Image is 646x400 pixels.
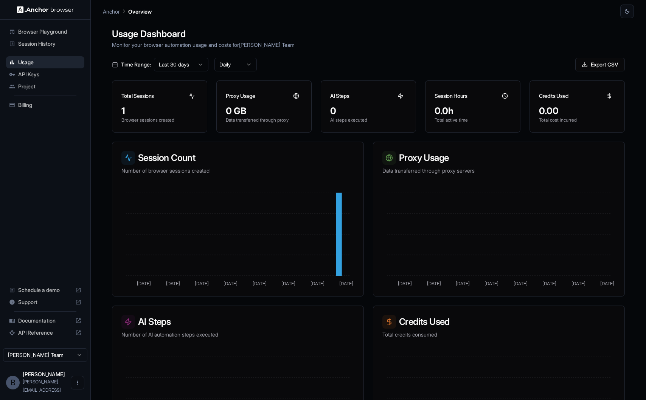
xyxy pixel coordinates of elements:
div: Billing [6,99,84,111]
p: Overview [128,8,152,15]
tspan: [DATE] [339,281,353,286]
div: 1 [121,105,198,117]
tspan: [DATE] [195,281,209,286]
p: Number of browser sessions created [121,167,354,175]
tspan: [DATE] [571,281,585,286]
nav: breadcrumb [103,7,152,15]
h3: Proxy Usage [382,151,615,165]
h3: Proxy Usage [226,92,255,100]
h3: Session Count [121,151,354,165]
div: 0.0h [435,105,511,117]
span: Usage [18,59,81,66]
p: Data transferred through proxy servers [382,167,615,175]
p: Total cost incurred [539,117,615,123]
span: API Reference [18,329,72,337]
h3: Session Hours [435,92,467,100]
div: API Keys [6,68,84,80]
span: Brian Williams [23,371,65,377]
h3: Total Sessions [121,92,154,100]
span: Session History [18,40,81,48]
p: Total credits consumed [382,331,615,338]
tspan: [DATE] [484,281,498,286]
span: brian@trypond.ai [23,379,61,393]
tspan: [DATE] [253,281,267,286]
tspan: [DATE] [456,281,470,286]
tspan: [DATE] [542,281,556,286]
span: Documentation [18,317,72,324]
div: Browser Playground [6,26,84,38]
h3: AI Steps [121,315,354,329]
tspan: [DATE] [224,281,238,286]
div: 0.00 [539,105,615,117]
div: API Reference [6,327,84,339]
tspan: [DATE] [600,281,614,286]
tspan: [DATE] [166,281,180,286]
h3: Credits Used [539,92,568,100]
span: Support [18,298,72,306]
div: Documentation [6,315,84,327]
p: Total active time [435,117,511,123]
div: Session History [6,38,84,50]
span: Project [18,83,81,90]
div: Support [6,296,84,308]
div: Schedule a demo [6,284,84,296]
button: Export CSV [575,58,625,71]
p: Data transferred through proxy [226,117,302,123]
h3: Credits Used [382,315,615,329]
h3: AI Steps [330,92,349,100]
tspan: [DATE] [281,281,295,286]
div: 0 GB [226,105,302,117]
span: Time Range: [121,61,151,68]
img: Anchor Logo [17,6,74,13]
span: Browser Playground [18,28,81,36]
p: Monitor your browser automation usage and costs for [PERSON_NAME] Team [112,41,625,49]
span: API Keys [18,71,81,78]
tspan: [DATE] [398,281,412,286]
div: B [6,376,20,389]
p: Number of AI automation steps executed [121,331,354,338]
h1: Usage Dashboard [112,27,625,41]
tspan: [DATE] [137,281,151,286]
span: Billing [18,101,81,109]
p: AI steps executed [330,117,407,123]
button: Open menu [71,376,84,389]
tspan: [DATE] [311,281,325,286]
p: Browser sessions created [121,117,198,123]
div: Usage [6,56,84,68]
div: 0 [330,105,407,117]
p: Anchor [103,8,120,15]
div: Project [6,80,84,93]
tspan: [DATE] [427,281,441,286]
tspan: [DATE] [514,281,528,286]
span: Schedule a demo [18,286,72,294]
